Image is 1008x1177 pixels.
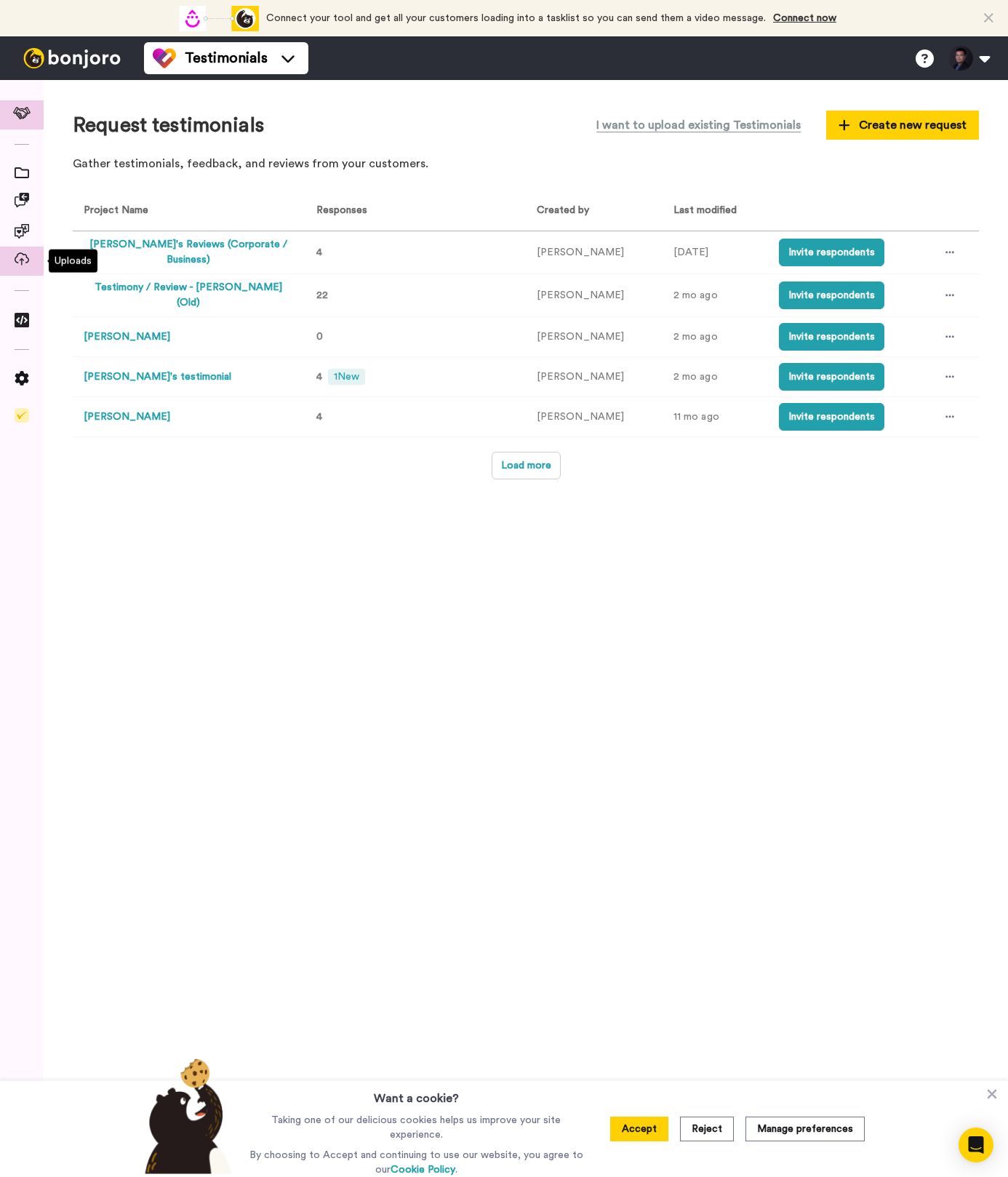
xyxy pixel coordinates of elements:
button: [PERSON_NAME] [84,410,170,425]
button: Invite respondents [779,323,884,351]
span: Testimonials [185,48,268,68]
td: [PERSON_NAME] [526,357,663,397]
span: 4 [316,247,322,258]
div: Uploads [49,250,97,273]
td: [PERSON_NAME] [526,231,663,274]
span: Connect your tool and get all your customers loading into a tasklist so you can send them a video... [266,13,766,23]
button: Accept [610,1117,668,1141]
button: Invite respondents [779,239,884,266]
td: [DATE] [663,231,768,274]
td: 2 mo ago [663,317,768,357]
span: 4 [316,412,322,422]
span: Create new request [839,116,967,134]
td: [PERSON_NAME] [526,397,663,437]
button: Load more [492,452,561,479]
button: Invite respondents [779,403,884,431]
th: Created by [526,191,663,231]
td: 11 mo ago [663,397,768,437]
h1: Request testimonials [73,114,264,137]
button: [PERSON_NAME]'s Reviews (Corporate / Business) [84,237,294,268]
span: Responses [311,205,367,215]
button: Create new request [826,111,979,140]
div: Open Intercom Messenger [959,1128,993,1162]
td: [PERSON_NAME] [526,274,663,317]
img: bj-logo-header-white.svg [17,48,127,68]
button: Reject [680,1117,734,1141]
td: 2 mo ago [663,357,768,397]
p: By choosing to Accept and continuing to use our website, you agree to our . [246,1148,587,1177]
a: Cookie Policy [391,1165,455,1175]
button: Invite respondents [779,282,884,309]
button: I want to upload existing Testimonials [585,109,812,141]
td: 2 mo ago [663,274,768,317]
button: [PERSON_NAME]'s testimonial [84,370,231,385]
p: Gather testimonials, feedback, and reviews from your customers. [73,156,979,172]
span: 1 New [328,369,365,385]
img: Checklist.svg [15,408,29,423]
span: 4 [316,372,322,382]
span: 22 [316,290,328,300]
div: animation [179,6,259,31]
img: bear-with-cookie.png [132,1058,239,1174]
p: Taking one of our delicious cookies helps us improve your site experience. [246,1113,587,1142]
td: [PERSON_NAME] [526,317,663,357]
span: I want to upload existing Testimonials [596,116,801,134]
button: Testimony / Review - [PERSON_NAME](Old) [84,280,294,311]
th: Last modified [663,191,768,231]
h3: Want a cookie? [374,1081,459,1107]
th: Project Name [73,191,300,231]
button: Invite respondents [779,363,884,391]
img: tm-color.svg [153,47,176,70]
button: [PERSON_NAME] [84,330,170,345]
span: 0 [316,332,323,342]
button: Manage preferences [745,1117,865,1141]
a: Connect now [773,13,836,23]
